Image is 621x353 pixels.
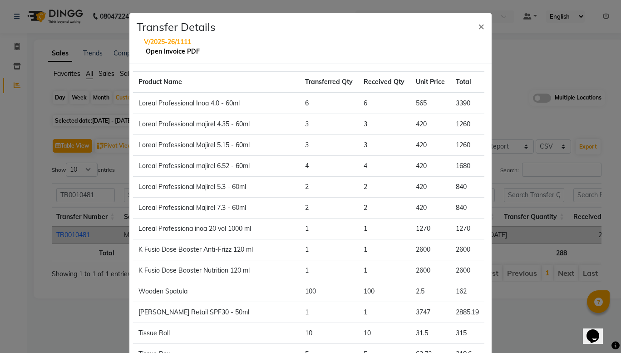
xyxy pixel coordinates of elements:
td: 1 [300,302,358,323]
td: 3 [300,134,358,155]
td: 2 [358,197,410,218]
td: Loreal Professional majirel 4.35 - 60ml [133,114,300,134]
td: 1 [300,260,358,281]
td: 2.5 [410,281,450,302]
td: 1270 [410,218,450,239]
td: 100 [358,281,410,302]
td: 100 [300,281,358,302]
td: 420 [410,176,450,197]
td: 565 [410,93,450,114]
iframe: chat widget [583,317,612,344]
th: Product Name [133,71,300,93]
td: 162 [450,281,484,302]
td: 840 [450,197,484,218]
td: 1 [300,239,358,260]
th: Unit Price [410,71,450,93]
td: 1 [358,218,410,239]
td: 4 [300,155,358,176]
td: 2 [358,176,410,197]
th: Transferred Qty [300,71,358,93]
td: 315 [450,323,484,343]
td: 1 [358,302,410,323]
th: Received Qty [358,71,410,93]
td: 1 [300,218,358,239]
td: 4 [358,155,410,176]
td: 3747 [410,302,450,323]
td: 2 [300,176,358,197]
td: 1270 [450,218,484,239]
td: 840 [450,176,484,197]
td: K Fusio Dose Booster Anti-Frizz 120 ml [133,239,300,260]
td: 3 [358,114,410,134]
button: Close [471,13,492,39]
span: × [478,19,484,33]
td: Loreal Professiona inoa 20 vol 1000 ml [133,218,300,239]
td: 1260 [450,114,484,134]
td: Wooden Spatula [133,281,300,302]
td: 420 [410,197,450,218]
h4: Transfer Details [137,20,304,34]
th: Total [450,71,484,93]
td: Tissue Roll [133,323,300,343]
td: Loreal Professional Inoa 4.0 - 60ml [133,93,300,114]
td: 420 [410,114,450,134]
td: Loreal Professional Majirel 7.3 - 60ml [133,197,300,218]
td: 1 [358,260,410,281]
td: 31.5 [410,323,450,343]
a: Open Invoice PDF [146,47,200,55]
td: Loreal Professional Majirel 5.3 - 60ml [133,176,300,197]
td: 420 [410,155,450,176]
td: 6 [300,93,358,114]
td: 1680 [450,155,484,176]
td: 2885.19 [450,302,484,323]
td: 2600 [450,260,484,281]
td: Loreal Professional Majirel 5.15 - 60ml [133,134,300,155]
td: 3390 [450,93,484,114]
td: 6 [358,93,410,114]
td: [PERSON_NAME] Retail SPF30 - 50ml [133,302,300,323]
td: 3 [358,134,410,155]
td: 2600 [410,260,450,281]
td: 2600 [450,239,484,260]
td: 2600 [410,239,450,260]
td: 10 [358,323,410,343]
td: 3 [300,114,358,134]
td: 10 [300,323,358,343]
td: Loreal Professional majirel 6.52 - 60ml [133,155,300,176]
td: 420 [410,134,450,155]
td: 1 [358,239,410,260]
td: 1260 [450,134,484,155]
td: K Fusio Dose Booster Nutrition 120 ml [133,260,300,281]
td: 2 [300,197,358,218]
a: V/2025-26/1111 [144,38,191,46]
